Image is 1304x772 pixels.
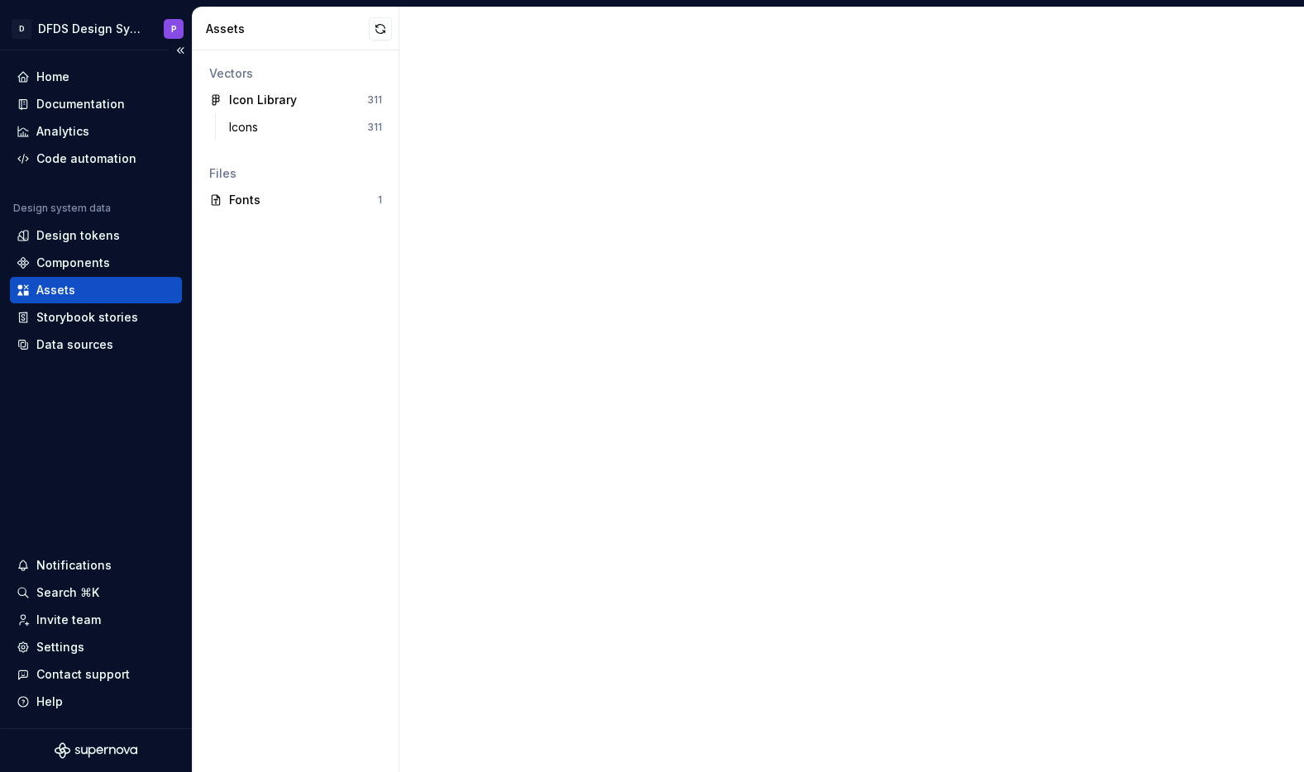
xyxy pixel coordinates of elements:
[36,282,75,298] div: Assets
[209,165,382,182] div: Files
[10,118,182,145] a: Analytics
[36,666,130,683] div: Contact support
[10,91,182,117] a: Documentation
[229,192,378,208] div: Fonts
[10,145,182,172] a: Code automation
[203,87,389,113] a: Icon Library311
[10,331,182,358] a: Data sources
[13,202,111,215] div: Design system data
[3,11,189,46] button: DDFDS Design SystemP
[10,579,182,606] button: Search ⌘K
[36,612,101,628] div: Invite team
[367,121,382,134] div: 311
[203,187,389,213] a: Fonts1
[10,304,182,331] a: Storybook stories
[36,584,99,601] div: Search ⌘K
[171,22,177,36] div: P
[36,336,113,353] div: Data sources
[10,277,182,303] a: Assets
[10,552,182,579] button: Notifications
[169,39,192,62] button: Collapse sidebar
[38,21,144,37] div: DFDS Design System
[36,123,89,140] div: Analytics
[36,309,138,326] div: Storybook stories
[55,742,137,759] svg: Supernova Logo
[10,661,182,688] button: Contact support
[229,119,265,136] div: Icons
[12,19,31,39] div: D
[36,693,63,710] div: Help
[206,21,369,37] div: Assets
[209,65,382,82] div: Vectors
[36,150,136,167] div: Code automation
[36,255,110,271] div: Components
[36,227,120,244] div: Design tokens
[36,96,125,112] div: Documentation
[222,114,389,141] a: Icons311
[36,557,112,574] div: Notifications
[36,639,84,655] div: Settings
[229,92,297,108] div: Icon Library
[10,689,182,715] button: Help
[10,634,182,660] a: Settings
[10,607,182,633] a: Invite team
[10,222,182,249] a: Design tokens
[367,93,382,107] div: 311
[10,64,182,90] a: Home
[36,69,69,85] div: Home
[10,250,182,276] a: Components
[378,193,382,207] div: 1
